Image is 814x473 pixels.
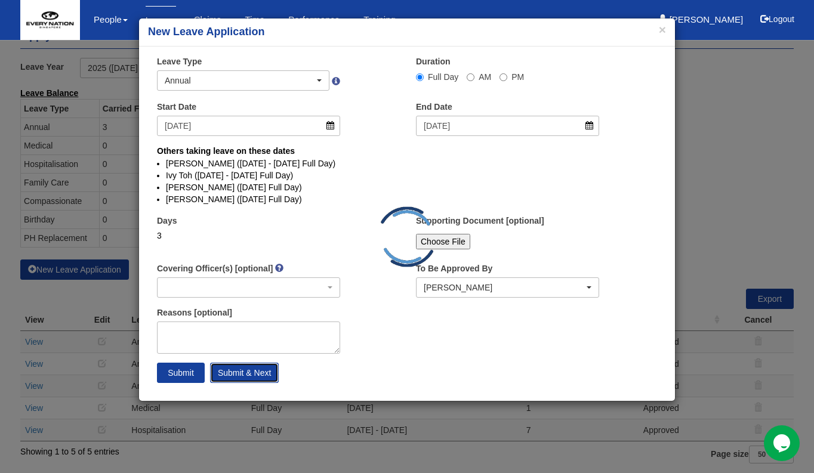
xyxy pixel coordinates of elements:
[166,157,648,169] li: [PERSON_NAME] ([DATE] - [DATE] Full Day)
[157,146,295,156] b: Others taking leave on these dates
[157,307,232,319] label: Reasons [optional]
[424,282,584,293] div: [PERSON_NAME]
[157,116,340,136] input: d/m/yyyy
[764,425,802,461] iframe: chat widget
[157,262,273,274] label: Covering Officer(s) [optional]
[511,72,524,82] span: PM
[479,72,491,82] span: AM
[416,101,452,113] label: End Date
[659,23,666,36] button: ×
[416,234,470,249] input: Choose File
[166,181,648,193] li: [PERSON_NAME] ([DATE] Full Day)
[210,363,279,383] input: Submit & Next
[157,230,340,242] div: 3
[416,277,599,298] button: Joshua Harris
[428,72,458,82] span: Full Day
[416,215,544,227] label: Supporting Document [optional]
[166,193,648,205] li: [PERSON_NAME] ([DATE] Full Day)
[165,75,314,86] div: Annual
[416,55,451,67] label: Duration
[416,116,599,136] input: d/m/yyyy
[157,70,329,91] button: Annual
[148,26,264,38] b: New Leave Application
[166,169,648,181] li: Ivy Toh ([DATE] - [DATE] Full Day)
[157,215,177,227] label: Days
[157,101,196,113] label: Start Date
[157,55,202,67] label: Leave Type
[157,363,205,383] input: Submit
[416,262,492,274] label: To Be Approved By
